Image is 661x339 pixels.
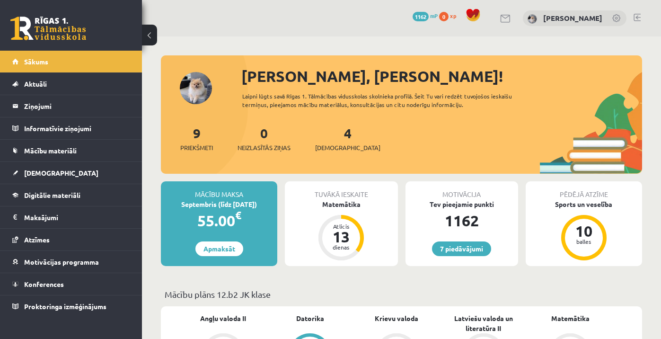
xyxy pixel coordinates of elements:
div: 13 [327,229,355,244]
a: Motivācijas programma [12,251,130,273]
a: 0Neizlasītās ziņas [238,125,291,152]
div: 1162 [405,209,518,232]
a: Krievu valoda [375,313,418,323]
legend: Maksājumi [24,206,130,228]
a: Sākums [12,51,130,72]
a: Latviešu valoda un literatūra II [440,313,527,333]
div: Septembris (līdz [DATE]) [161,199,277,209]
div: Tev pieejamie punkti [405,199,518,209]
div: [PERSON_NAME], [PERSON_NAME]! [241,65,642,88]
div: Mācību maksa [161,181,277,199]
span: Aktuāli [24,80,47,88]
a: Rīgas 1. Tālmācības vidusskola [10,17,86,40]
span: Motivācijas programma [24,258,99,266]
p: Mācību plāns 12.b2 JK klase [165,288,638,301]
a: Aktuāli [12,73,130,95]
div: balles [570,239,598,244]
div: Pēdējā atzīme [526,181,642,199]
a: Informatīvie ziņojumi [12,117,130,139]
span: 1162 [413,12,429,21]
a: 4[DEMOGRAPHIC_DATA] [315,125,380,152]
span: Sākums [24,57,48,66]
a: Maksājumi [12,206,130,228]
a: [DEMOGRAPHIC_DATA] [12,162,130,184]
a: Mācību materiāli [12,140,130,161]
span: Digitālie materiāli [24,191,80,199]
legend: Ziņojumi [24,95,130,117]
div: Laipni lūgts savā Rīgas 1. Tālmācības vidusskolas skolnieka profilā. Šeit Tu vari redzēt tuvojošo... [242,92,531,109]
div: 55.00 [161,209,277,232]
div: Matemātika [285,199,397,209]
a: Datorika [296,313,324,323]
a: Sports un veselība 10 balles [526,199,642,262]
a: Matemātika [551,313,590,323]
div: 10 [570,223,598,239]
div: Atlicis [327,223,355,229]
div: Motivācija [405,181,518,199]
span: € [235,208,241,222]
span: Priekšmeti [180,143,213,152]
span: [DEMOGRAPHIC_DATA] [24,169,98,177]
span: Mācību materiāli [24,146,77,155]
a: Angļu valoda II [200,313,246,323]
span: Proktoringa izmēģinājums [24,302,106,311]
div: dienas [327,244,355,250]
span: Konferences [24,280,64,288]
a: Proktoringa izmēģinājums [12,295,130,317]
div: Tuvākā ieskaite [285,181,397,199]
span: mP [430,12,438,19]
a: Konferences [12,273,130,295]
span: [DEMOGRAPHIC_DATA] [315,143,380,152]
a: 7 piedāvājumi [432,241,491,256]
a: [PERSON_NAME] [543,13,602,23]
a: 1162 mP [413,12,438,19]
a: Atzīmes [12,229,130,250]
span: Neizlasītās ziņas [238,143,291,152]
a: Matemātika Atlicis 13 dienas [285,199,397,262]
a: 9Priekšmeti [180,125,213,152]
legend: Informatīvie ziņojumi [24,117,130,139]
span: xp [450,12,456,19]
img: Emīlija Kajaka [528,14,537,24]
a: Ziņojumi [12,95,130,117]
a: 0 xp [439,12,461,19]
a: Apmaksāt [195,241,243,256]
a: Digitālie materiāli [12,184,130,206]
span: Atzīmes [24,235,50,244]
span: 0 [439,12,449,21]
div: Sports un veselība [526,199,642,209]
